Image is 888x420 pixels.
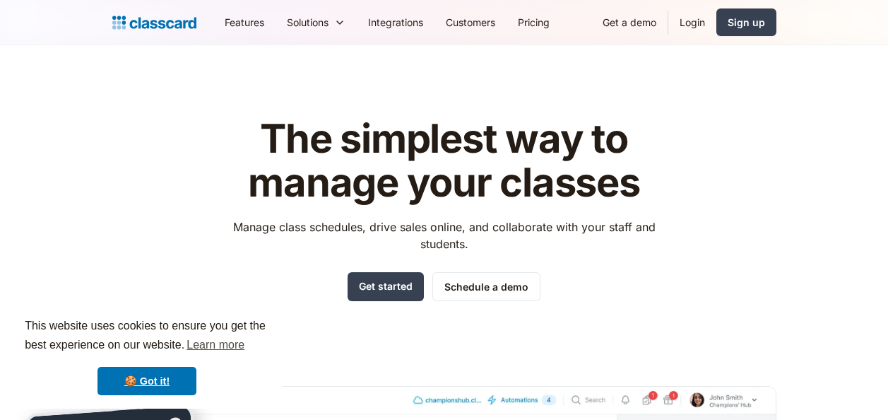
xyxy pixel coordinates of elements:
[220,117,668,204] h1: The simplest way to manage your classes
[348,272,424,301] a: Get started
[112,13,196,33] a: home
[668,6,716,38] a: Login
[591,6,668,38] a: Get a demo
[716,8,776,36] a: Sign up
[434,6,507,38] a: Customers
[357,6,434,38] a: Integrations
[728,15,765,30] div: Sign up
[507,6,561,38] a: Pricing
[184,334,247,356] a: learn more about cookies
[276,6,357,38] div: Solutions
[11,304,283,409] div: cookieconsent
[213,6,276,38] a: Features
[220,218,668,252] p: Manage class schedules, drive sales online, and collaborate with your staff and students.
[25,317,269,356] span: This website uses cookies to ensure you get the best experience on our website.
[287,15,328,30] div: Solutions
[97,367,196,395] a: dismiss cookie message
[432,272,540,301] a: Schedule a demo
